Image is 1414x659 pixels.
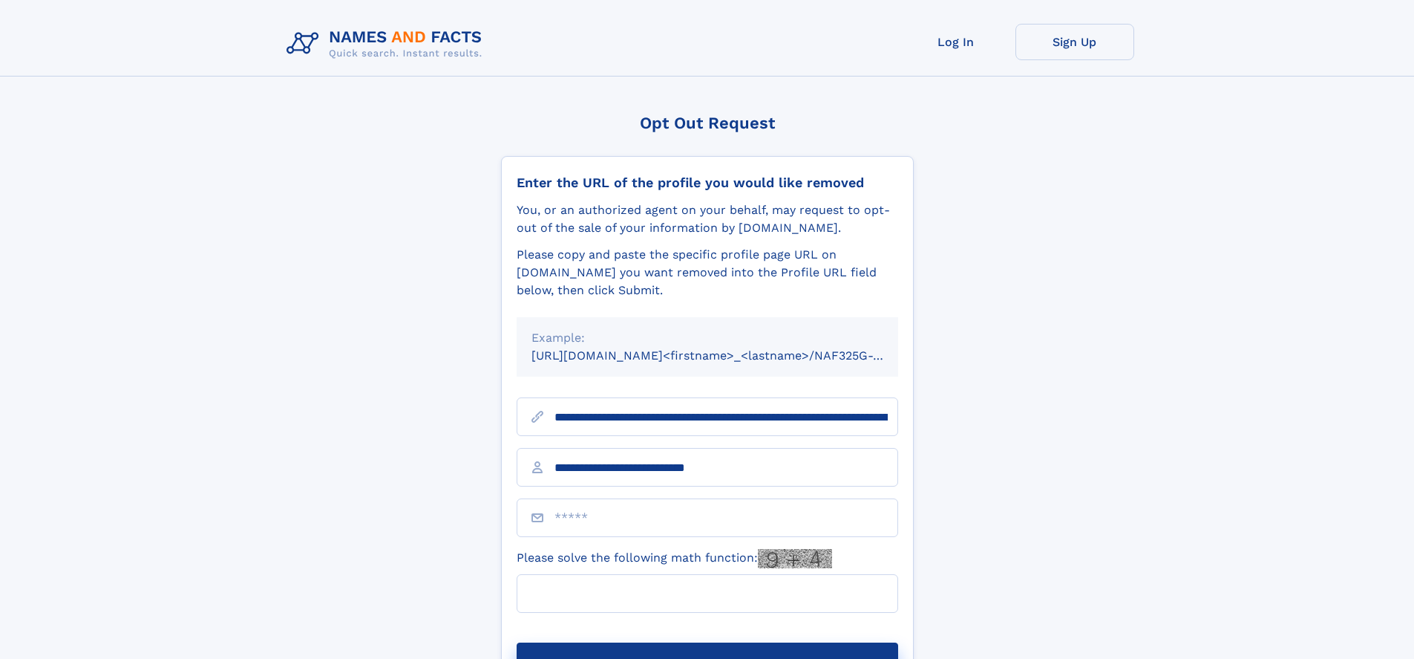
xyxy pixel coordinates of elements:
[517,246,898,299] div: Please copy and paste the specific profile page URL on [DOMAIN_NAME] you want removed into the Pr...
[1015,24,1134,60] a: Sign Up
[897,24,1015,60] a: Log In
[517,549,832,568] label: Please solve the following math function:
[531,348,926,363] small: [URL][DOMAIN_NAME]<firstname>_<lastname>/NAF325G-xxxxxxxx
[501,114,914,132] div: Opt Out Request
[517,175,898,191] div: Enter the URL of the profile you would like removed
[531,329,883,347] div: Example:
[281,24,494,64] img: Logo Names and Facts
[517,201,898,237] div: You, or an authorized agent on your behalf, may request to opt-out of the sale of your informatio...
